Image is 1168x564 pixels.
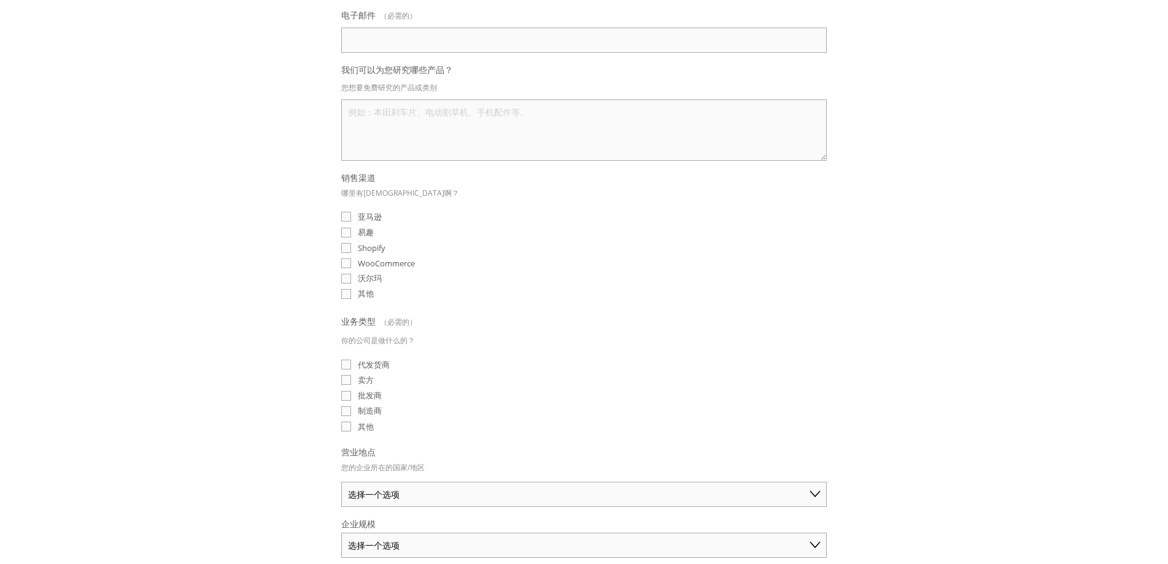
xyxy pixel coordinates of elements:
[341,335,415,346] font: 你的公司是做什么的？
[341,212,351,222] input: 亚马逊
[341,315,376,327] font: 业务类型
[341,289,351,299] input: 其他
[358,374,374,385] font: 卖方
[341,482,827,507] select: 营业地点
[358,242,385,253] font: Shopify
[341,360,351,369] input: 代发货商
[358,288,374,299] font: 其他
[341,258,351,268] input: WooCommerce
[358,211,382,222] font: 亚马逊
[358,390,382,401] font: 批发商
[341,533,827,558] select: 企业规模
[341,446,376,458] font: 营业地点
[341,375,351,385] input: 卖方
[341,406,351,416] input: 制造商
[380,317,417,327] font: （必需的）
[341,172,376,183] font: 销售渠道
[341,64,453,75] font: 我们可以为您研究哪些产品？
[358,421,374,432] font: 其他
[341,9,376,21] font: 电子邮件
[341,518,376,530] font: 企业规模
[358,226,374,238] font: 易趣
[358,272,382,284] font: 沃尔玛
[341,462,425,473] font: 您的企业所在的国家/地区
[358,359,390,370] font: 代发货商
[358,405,382,416] font: 制造商
[341,391,351,401] input: 批发商
[358,258,415,269] font: WooCommerce
[341,228,351,238] input: 易趣
[341,422,351,431] input: 其他
[341,274,351,284] input: 沃尔玛
[341,243,351,253] input: Shopify
[341,188,459,198] font: 哪里有[DEMOGRAPHIC_DATA]啊？
[341,82,437,93] font: 您想要免费研究的产品或类别
[380,10,417,21] font: （必需的）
